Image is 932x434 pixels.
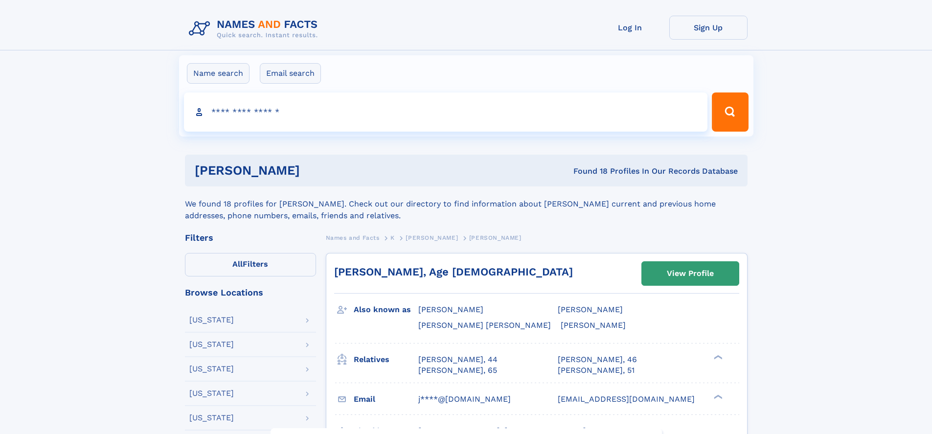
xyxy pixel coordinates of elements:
label: Email search [260,63,321,84]
h3: Also known as [354,301,418,318]
div: [US_STATE] [189,389,234,397]
a: Sign Up [669,16,748,40]
div: [US_STATE] [189,341,234,348]
img: Logo Names and Facts [185,16,326,42]
a: [PERSON_NAME], 65 [418,365,497,376]
span: All [232,259,243,269]
a: [PERSON_NAME], 51 [558,365,635,376]
label: Name search [187,63,250,84]
a: Log In [591,16,669,40]
input: search input [184,92,708,132]
span: [PERSON_NAME] [PERSON_NAME] [418,320,551,330]
span: [PERSON_NAME] [406,234,458,241]
a: [PERSON_NAME], Age [DEMOGRAPHIC_DATA] [334,266,573,278]
span: [PERSON_NAME] [418,305,483,314]
a: K [390,231,395,244]
div: View Profile [667,262,714,285]
h1: [PERSON_NAME] [195,164,437,177]
div: [US_STATE] [189,365,234,373]
button: Search Button [712,92,748,132]
label: Filters [185,253,316,276]
span: [EMAIL_ADDRESS][DOMAIN_NAME] [558,394,695,404]
h3: Email [354,391,418,408]
div: Browse Locations [185,288,316,297]
div: [US_STATE] [189,316,234,324]
div: [US_STATE] [189,414,234,422]
a: [PERSON_NAME] [406,231,458,244]
a: [PERSON_NAME], 44 [418,354,498,365]
div: ❯ [711,354,723,360]
span: K [390,234,395,241]
div: Filters [185,233,316,242]
a: Names and Facts [326,231,380,244]
span: [PERSON_NAME] [558,305,623,314]
span: [PERSON_NAME] [469,234,522,241]
a: [PERSON_NAME], 46 [558,354,637,365]
div: ❯ [711,393,723,400]
div: Found 18 Profiles In Our Records Database [436,166,738,177]
h3: Relatives [354,351,418,368]
span: [PERSON_NAME] [561,320,626,330]
a: View Profile [642,262,739,285]
div: We found 18 profiles for [PERSON_NAME]. Check out our directory to find information about [PERSON... [185,186,748,222]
